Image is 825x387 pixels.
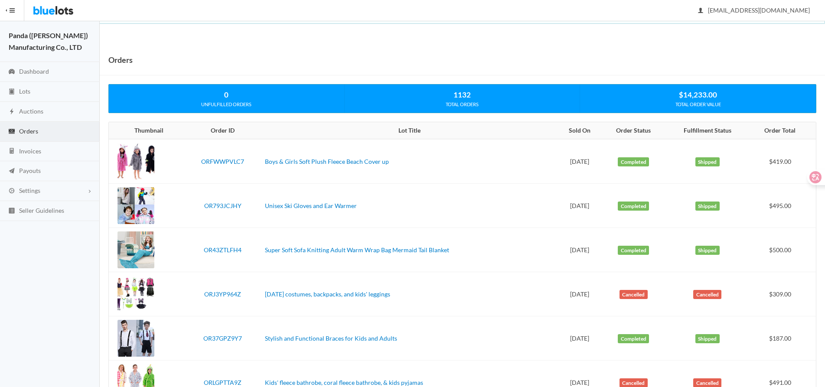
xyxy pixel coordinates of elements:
[558,184,601,228] td: [DATE]
[265,158,389,165] a: Boys & Girls Soft Plush Fleece Beach Cover up
[696,7,705,15] ion-icon: person
[19,187,40,194] span: Settings
[618,202,649,211] label: Completed
[695,157,720,167] label: Shipped
[19,68,49,75] span: Dashboard
[558,122,601,140] th: Sold On
[453,90,471,99] strong: 1132
[695,246,720,255] label: Shipped
[618,246,649,255] label: Completed
[695,202,720,211] label: Shipped
[749,228,816,272] td: $500.00
[7,167,16,176] ion-icon: paper plane
[7,207,16,215] ion-icon: list box
[19,127,38,135] span: Orders
[261,122,558,140] th: Lot Title
[204,202,241,209] a: OR793JCJHY
[265,335,397,342] a: Stylish and Functional Braces for Kids and Adults
[109,101,344,108] div: UNFULFILLED ORDERS
[665,122,750,140] th: Fulfillment Status
[558,272,601,316] td: [DATE]
[7,128,16,136] ion-icon: cash
[7,187,16,195] ion-icon: cog
[695,334,720,344] label: Shipped
[204,290,241,298] a: ORJ3YP964Z
[558,316,601,361] td: [DATE]
[7,147,16,156] ion-icon: calculator
[265,246,449,254] a: Super Soft Sofa Knitting Adult Warm Wrap Bag Mermaid Tail Blanket
[19,207,64,214] span: Seller Guidelines
[203,335,242,342] a: OR37GPZ9Y7
[580,101,816,108] div: TOTAL ORDER VALUE
[19,107,43,115] span: Auctions
[558,228,601,272] td: [DATE]
[19,88,30,95] span: Lots
[749,122,816,140] th: Order Total
[265,379,423,386] a: Kids' fleece bathrobe, coral fleece bathrobe, & kids pyjamas
[618,157,649,167] label: Completed
[558,139,601,184] td: [DATE]
[749,184,816,228] td: $495.00
[19,167,41,174] span: Payouts
[204,379,241,386] a: ORLGPTTA9Z
[19,147,41,155] span: Invoices
[693,290,721,299] label: Cancelled
[7,88,16,96] ion-icon: clipboard
[749,316,816,361] td: $187.00
[7,68,16,76] ion-icon: speedometer
[9,31,88,51] strong: Panda ([PERSON_NAME]) Manufacturing Co., LTD
[679,90,717,99] strong: $14,233.00
[698,7,810,14] span: [EMAIL_ADDRESS][DOMAIN_NAME]
[224,90,228,99] strong: 0
[265,290,390,298] a: [DATE] costumes, backpacks, and kids' leggings
[618,334,649,344] label: Completed
[265,202,357,209] a: Unisex Ski Gloves and Ear Warmer
[749,272,816,316] td: $309.00
[7,108,16,116] ion-icon: flash
[201,158,244,165] a: ORFWWPVLC7
[184,122,261,140] th: Order ID
[601,122,665,140] th: Order Status
[109,122,184,140] th: Thumbnail
[620,290,648,299] label: Cancelled
[108,53,133,66] h1: Orders
[204,246,241,254] a: OR43ZTLFH4
[345,101,580,108] div: TOTAL ORDERS
[749,139,816,184] td: $419.00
